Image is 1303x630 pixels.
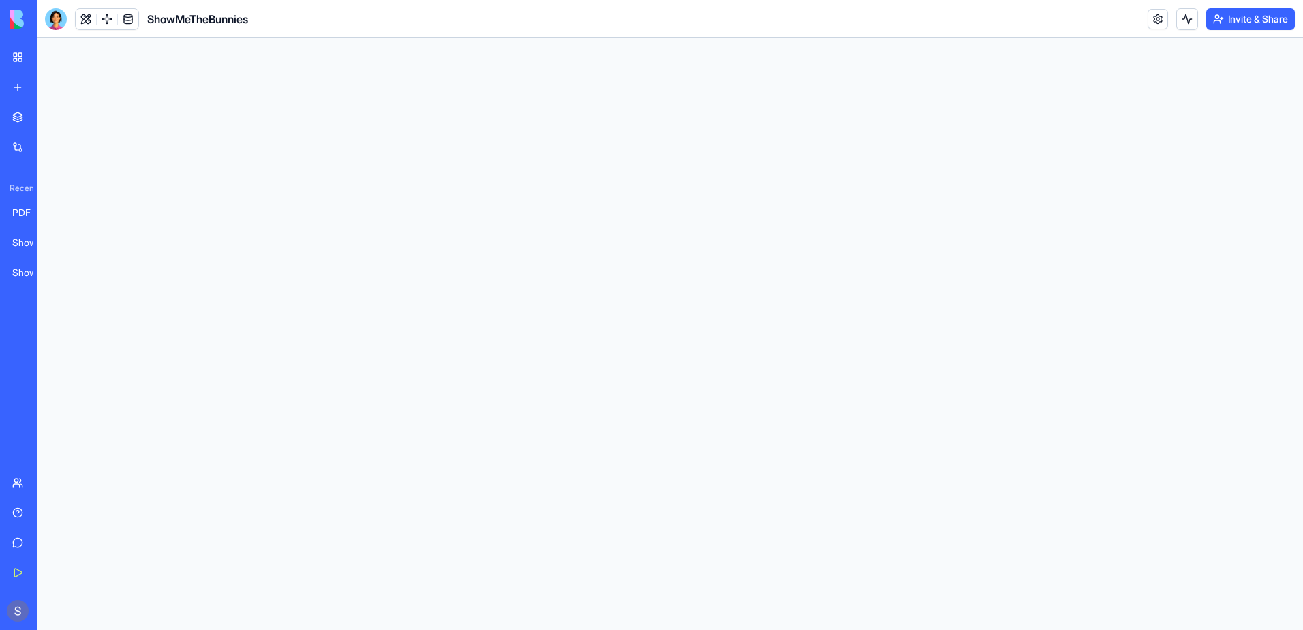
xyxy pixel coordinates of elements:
a: ShowMeTheBunnies [4,259,59,286]
a: ShowMeTheBunnies [4,229,59,256]
a: PDF Viewer [4,199,59,226]
div: PDF Viewer [12,206,50,220]
span: ShowMeTheBunnies [147,11,248,27]
div: ShowMeTheBunnies [12,266,50,280]
button: Invite & Share [1206,8,1295,30]
img: ACg8ocJg4p_dPqjhSL03u1SIVTGQdpy5AIiJU7nt3TQW-L-gyDNKzg=s96-c [7,600,29,622]
span: Recent [4,183,33,194]
img: logo [10,10,94,29]
div: ShowMeTheBunnies [12,236,50,250]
